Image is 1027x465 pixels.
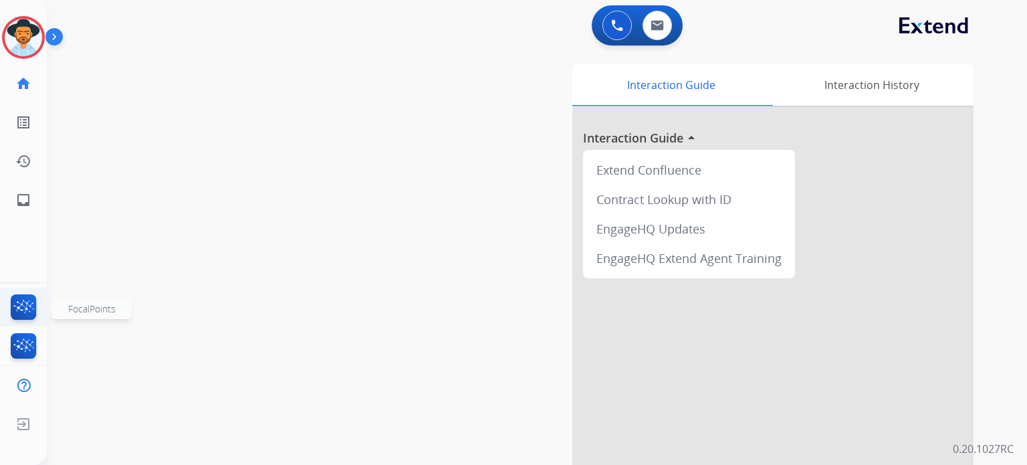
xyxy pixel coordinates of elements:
[15,114,31,130] mat-icon: list_alt
[5,19,42,56] img: avatar
[770,64,974,106] div: Interaction History
[588,244,790,273] div: EngageHQ Extend Agent Training
[15,153,31,169] mat-icon: history
[15,76,31,92] mat-icon: home
[15,192,31,208] mat-icon: inbox
[588,155,790,185] div: Extend Confluence
[588,214,790,244] div: EngageHQ Updates
[68,302,116,315] span: FocalPoints
[572,64,770,106] div: Interaction Guide
[588,185,790,214] div: Contract Lookup with ID
[953,441,1014,457] p: 0.20.1027RC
